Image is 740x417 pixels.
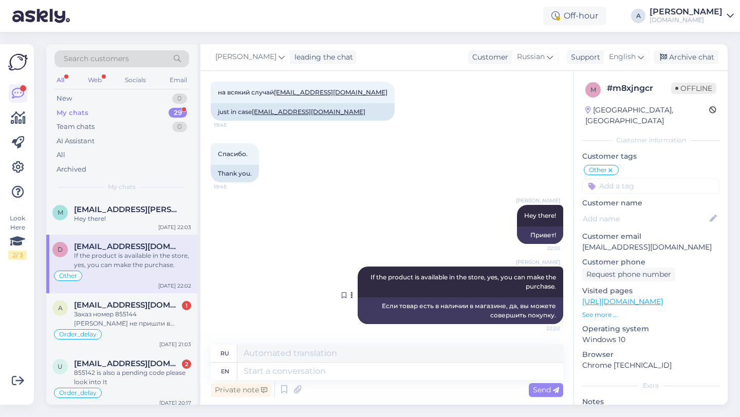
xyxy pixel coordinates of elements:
span: 19:45 [214,183,252,191]
div: Thank you. [211,165,259,182]
span: Russian [517,51,545,63]
a: [PERSON_NAME][DOMAIN_NAME] [650,8,734,24]
span: m [590,86,596,93]
span: alekseimironenko6@gmail.com [74,300,181,310]
span: a [58,304,63,312]
a: [EMAIL_ADDRESS][DOMAIN_NAME] [252,108,365,116]
div: 2 / 3 [8,251,27,260]
a: [EMAIL_ADDRESS][DOMAIN_NAME] [274,88,387,96]
p: Visited pages [582,286,719,296]
div: [DATE] 21:03 [159,340,191,348]
p: Browser [582,349,719,360]
span: U [58,363,63,370]
div: 1 [182,301,191,310]
span: m [58,208,63,216]
span: Спасибо. [218,150,248,158]
div: My chats [57,108,88,118]
div: Archived [57,164,86,175]
span: 22:01 [522,244,560,252]
div: leading the chat [290,52,353,63]
span: Other [59,273,77,279]
input: Add a tag [582,178,719,194]
div: 855142 is also a pending code please look into It [74,368,191,387]
div: Private note [211,383,271,397]
p: Customer name [582,198,719,208]
div: 0 [172,93,187,104]
div: Web [86,73,104,87]
div: If the product is available in the store, yes, you can make the purchase. [74,251,191,270]
div: ru [220,345,229,362]
span: 22:02 [522,325,560,332]
div: Привет! [517,226,563,244]
span: Search customers [64,53,129,64]
div: Team chats [57,122,95,132]
div: Archive chat [654,50,718,64]
p: [EMAIL_ADDRESS][DOMAIN_NAME] [582,242,719,253]
span: Offline [671,83,716,94]
span: [PERSON_NAME] [215,51,276,63]
span: English [609,51,636,63]
div: Off-hour [543,7,606,25]
div: AI Assistant [57,136,95,146]
div: Если товар есть в наличии в магазине, да, вы можете совершить покупку. [358,297,563,324]
p: Customer phone [582,257,719,268]
div: Email [168,73,189,87]
div: Customer [468,52,508,63]
div: [DATE] 22:02 [158,282,191,290]
span: Send [533,385,559,394]
span: Hey there! [524,212,556,219]
a: [URL][DOMAIN_NAME] [582,297,663,306]
span: [PERSON_NAME] [516,197,560,204]
span: Other [589,167,607,173]
div: Customer information [582,136,719,145]
p: See more ... [582,310,719,319]
span: на всякий случай [218,88,387,96]
div: All [57,150,65,160]
div: 0 [172,122,187,132]
span: If the product is available in the store, yes, you can make the purchase. [371,273,558,290]
span: Order_delay [59,331,97,337]
span: 19:45 [214,121,252,129]
span: merike.looper@gmail.com [74,205,181,214]
span: Order_delay [59,390,97,396]
div: [PERSON_NAME] [650,8,723,16]
div: All [54,73,66,87]
img: Askly Logo [8,52,28,72]
div: Заказ номер 855144 [PERSON_NAME] не пришли в нежелательных писмах нету и в спамне нету.Помогите п... [74,310,191,328]
div: [DATE] 22:03 [158,223,191,231]
p: Windows 10 [582,334,719,345]
p: Chrome [TECHNICAL_ID] [582,360,719,371]
div: 2 [182,359,191,369]
div: 29 [169,108,187,118]
div: just in case [211,103,395,121]
p: Operating system [582,324,719,334]
div: Look Here [8,214,27,260]
div: Request phone number [582,268,675,281]
div: en [221,363,229,380]
div: [DOMAIN_NAME] [650,16,723,24]
div: Support [567,52,600,63]
p: Customer email [582,231,719,242]
span: d [58,245,63,253]
p: Customer tags [582,151,719,162]
div: Extra [582,381,719,390]
div: [GEOGRAPHIC_DATA], [GEOGRAPHIC_DATA] [585,105,709,126]
div: Socials [123,73,148,87]
span: Uleesment@gmail.com [74,359,181,368]
div: A [631,9,645,23]
div: New [57,93,72,104]
input: Add name [583,213,708,224]
div: # m8xjngcr [607,82,671,94]
span: My chats [108,182,136,192]
div: [DATE] 20:17 [159,399,191,407]
div: Hey there! [74,214,191,223]
span: [PERSON_NAME] [516,258,560,266]
p: Notes [582,396,719,407]
span: deadwolf88@gmail.com [74,242,181,251]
